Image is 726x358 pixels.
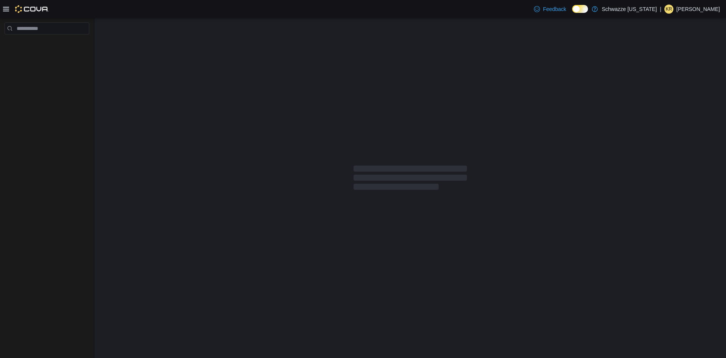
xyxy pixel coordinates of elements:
input: Dark Mode [572,5,588,13]
p: [PERSON_NAME] [676,5,720,14]
nav: Complex example [5,36,89,54]
img: Cova [15,5,49,13]
span: Feedback [543,5,566,13]
div: Kevin Rodriguez [664,5,673,14]
p: Schwazze [US_STATE] [602,5,657,14]
a: Feedback [531,2,569,17]
span: Loading [354,167,467,191]
span: KR [666,5,672,14]
p: | [660,5,661,14]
